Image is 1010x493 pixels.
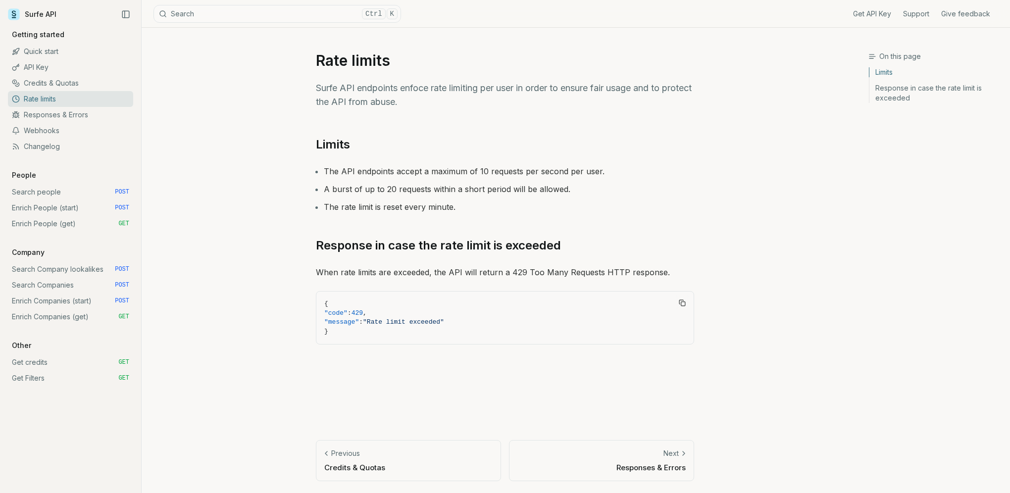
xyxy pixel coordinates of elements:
[363,318,444,326] span: "Rate limit exceeded"
[115,281,129,289] span: POST
[8,184,133,200] a: Search people POST
[331,448,360,458] p: Previous
[8,370,133,386] a: Get Filters GET
[316,238,561,253] a: Response in case the rate limit is exceeded
[8,7,56,22] a: Surfe API
[362,8,386,19] kbd: Ctrl
[853,9,891,19] a: Get API Key
[869,67,1002,80] a: Limits
[324,300,328,307] span: {
[8,261,133,277] a: Search Company lookalikes POST
[363,309,367,317] span: ,
[8,59,133,75] a: API Key
[869,80,1002,103] a: Response in case the rate limit is exceeded
[118,313,129,321] span: GET
[8,341,35,350] p: Other
[8,216,133,232] a: Enrich People (get) GET
[903,9,929,19] a: Support
[8,139,133,154] a: Changelog
[8,107,133,123] a: Responses & Errors
[8,44,133,59] a: Quick start
[941,9,990,19] a: Give feedback
[324,318,359,326] span: "message"
[316,51,694,69] h1: Rate limits
[359,318,363,326] span: :
[8,277,133,293] a: Search Companies POST
[517,462,686,473] p: Responses & Errors
[509,440,694,481] a: NextResponses & Errors
[118,374,129,382] span: GET
[118,220,129,228] span: GET
[8,170,40,180] p: People
[115,297,129,305] span: POST
[324,182,694,196] li: A burst of up to 20 requests within a short period will be allowed.
[324,309,348,317] span: "code"
[675,296,690,310] button: Copy Text
[115,204,129,212] span: POST
[153,5,401,23] button: SearchCtrlK
[348,309,352,317] span: :
[8,30,68,40] p: Getting started
[324,462,493,473] p: Credits & Quotas
[115,265,129,273] span: POST
[316,137,350,152] a: Limits
[8,123,133,139] a: Webhooks
[868,51,1002,61] h3: On this page
[663,448,679,458] p: Next
[118,358,129,366] span: GET
[387,8,398,19] kbd: K
[8,354,133,370] a: Get credits GET
[115,188,129,196] span: POST
[316,81,694,109] p: Surfe API endpoints enfoce rate limiting per user in order to ensure fair usage and to protect th...
[8,247,49,257] p: Company
[118,7,133,22] button: Collapse Sidebar
[324,164,694,178] li: The API endpoints accept a maximum of 10 requests per second per user.
[8,309,133,325] a: Enrich Companies (get) GET
[8,91,133,107] a: Rate limits
[324,200,694,214] li: The rate limit is reset every minute.
[316,440,501,481] a: PreviousCredits & Quotas
[8,200,133,216] a: Enrich People (start) POST
[8,293,133,309] a: Enrich Companies (start) POST
[324,328,328,335] span: }
[8,75,133,91] a: Credits & Quotas
[316,265,694,279] p: When rate limits are exceeded, the API will return a 429 Too Many Requests HTTP response.
[352,309,363,317] span: 429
